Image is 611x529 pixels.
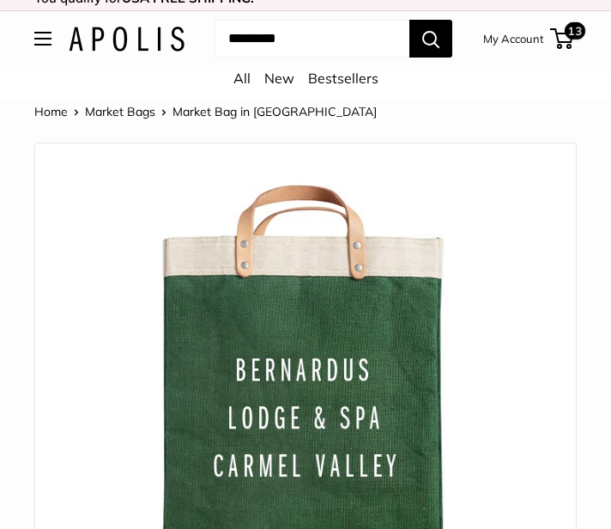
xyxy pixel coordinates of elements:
a: 13 [552,28,573,49]
span: Market Bag in [GEOGRAPHIC_DATA] [172,104,377,119]
button: Search [409,20,452,58]
input: Search... [215,20,409,58]
a: Home [34,104,68,119]
a: Bestsellers [308,70,378,87]
a: All [233,70,251,87]
a: New [264,70,294,87]
img: Apolis [69,27,185,52]
button: Open menu [34,32,51,46]
a: Market Bags [85,104,155,119]
a: My Account [483,28,544,49]
span: 13 [565,22,585,40]
nav: Breadcrumb [34,100,377,123]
